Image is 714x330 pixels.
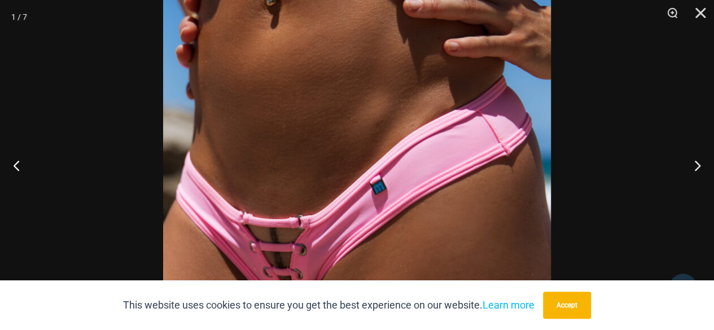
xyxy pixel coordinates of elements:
button: Accept [543,292,591,319]
div: 1 / 7 [11,8,27,25]
a: Learn more [483,299,535,311]
button: Next [672,137,714,193]
p: This website uses cookies to ensure you get the best experience on our website. [123,297,535,314]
